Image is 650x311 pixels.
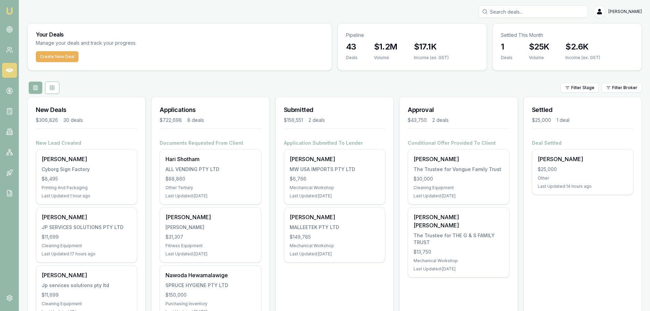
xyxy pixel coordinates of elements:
[42,185,131,190] div: Printing And Packaging
[42,175,131,182] div: $8,495
[36,140,137,146] h4: New Lead Created
[532,105,633,115] h3: Settled
[602,83,642,93] button: Filter Broker
[290,193,379,199] div: Last Updated: [DATE]
[414,41,449,52] h3: $17.1K
[42,243,131,249] div: Cleaning Equipment
[160,117,182,124] div: $722,698
[284,117,303,124] div: $156,551
[290,213,379,221] div: [PERSON_NAME]
[42,193,131,199] div: Last Updated: 1 hour ago
[408,117,427,124] div: $43,750
[165,282,255,289] div: SPRUCE HYGIENE PTY LTD
[479,5,588,18] input: Search deals
[160,105,261,115] h3: Applications
[538,175,627,181] div: Other
[290,185,379,190] div: Mechanical Workshop
[290,155,379,163] div: [PERSON_NAME]
[501,55,512,60] div: Deals
[414,155,503,163] div: [PERSON_NAME]
[346,55,358,60] div: Deals
[42,224,131,231] div: JP SERVICES SOLUTIONS PTY LTD
[165,155,255,163] div: Hari Shotham
[42,271,131,279] div: [PERSON_NAME]
[414,213,503,229] div: [PERSON_NAME] [PERSON_NAME]
[42,251,131,257] div: Last Updated: 17 hours ago
[432,117,449,124] div: 2 deals
[284,140,385,146] h4: Application Submitted To Lender
[290,243,379,249] div: Mechanical Workshop
[5,7,14,15] img: emu-icon-u.png
[290,224,379,231] div: MALLEETEK PTY LTD
[414,175,503,182] div: $30,000
[529,55,549,60] div: Volume
[565,41,600,52] h3: $2.6K
[346,32,478,39] p: Pipeline
[165,166,255,173] div: ALL VENDING PTY LTD
[414,249,503,255] div: $13,750
[160,140,261,146] h4: Documents Requested From Client
[165,224,255,231] div: [PERSON_NAME]
[538,184,627,189] div: Last Updated: 14 hours ago
[408,105,509,115] h3: Approval
[284,105,385,115] h3: Submitted
[529,41,549,52] h3: $25K
[374,41,398,52] h3: $1.2M
[414,193,503,199] div: Last Updated: [DATE]
[165,301,255,307] div: Purchasing Inventory
[608,9,642,14] span: [PERSON_NAME]
[165,271,255,279] div: Nawoda Hewamalawige
[42,301,131,307] div: Cleaning Equipment
[36,105,137,115] h3: New Deals
[571,85,594,90] span: Filter Stage
[561,83,599,93] button: Filter Stage
[42,155,131,163] div: [PERSON_NAME]
[346,41,358,52] h3: 43
[308,117,325,124] div: 2 deals
[165,193,255,199] div: Last Updated: [DATE]
[187,117,204,124] div: 8 deals
[165,243,255,249] div: Fitness Equipment
[42,292,131,298] div: $11,699
[36,32,323,37] h3: Your Deals
[532,117,551,124] div: $25,000
[63,117,83,124] div: 30 deals
[165,234,255,240] div: $31,307
[165,213,255,221] div: [PERSON_NAME]
[414,232,503,246] div: The Trustee for THE G & S FAMILY TRUST
[565,55,600,60] div: Income (ex. GST)
[165,251,255,257] div: Last Updated: [DATE]
[408,140,509,146] h4: Conditional Offer Provided To Client
[414,266,503,272] div: Last Updated: [DATE]
[414,55,449,60] div: Income (ex. GST)
[414,185,503,190] div: Cleaning Equipment
[165,175,255,182] div: $88,860
[36,39,211,47] p: Manage your deals and track your progress.
[414,166,503,173] div: The Trustee for Vongue Family Trust
[414,258,503,264] div: Mechanical Workshop
[501,32,633,39] p: Settled This Month
[36,51,78,62] button: Create New Deal
[42,213,131,221] div: [PERSON_NAME]
[374,55,398,60] div: Volume
[501,41,512,52] h3: 1
[42,234,131,240] div: $11,699
[36,117,58,124] div: $306,826
[42,282,131,289] div: Jp services solutions pty ltd
[612,85,637,90] span: Filter Broker
[42,166,131,173] div: Cyborg Sign Factory
[165,292,255,298] div: $150,000
[290,251,379,257] div: Last Updated: [DATE]
[165,185,255,190] div: Other Tertiary
[290,175,379,182] div: $6,766
[557,117,569,124] div: 1 deal
[290,166,379,173] div: MW USA IMPORTS PTY LTD
[290,234,379,240] div: $149,785
[532,140,633,146] h4: Deal Settled
[538,155,627,163] div: [PERSON_NAME]
[538,166,627,173] div: $25,000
